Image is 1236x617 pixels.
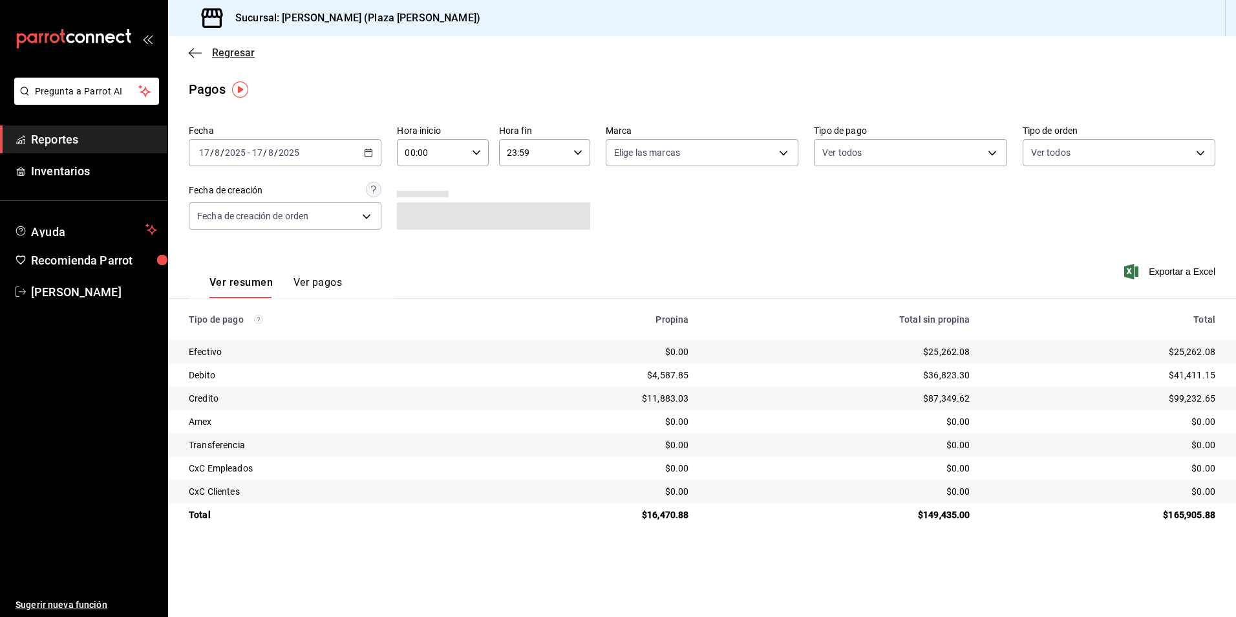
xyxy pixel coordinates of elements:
div: $25,262.08 [710,345,970,358]
div: $0.00 [502,485,688,498]
label: Tipo de pago [814,126,1007,135]
label: Hora inicio [397,126,488,135]
div: $0.00 [502,438,688,451]
button: open_drawer_menu [142,34,153,44]
span: / [220,147,224,158]
span: / [274,147,278,158]
span: / [210,147,214,158]
span: Pregunta a Parrot AI [35,85,139,98]
div: $36,823.30 [710,369,970,382]
label: Hora fin [499,126,590,135]
input: -- [214,147,220,158]
div: $25,262.08 [991,345,1215,358]
div: $0.00 [991,485,1215,498]
input: ---- [278,147,300,158]
span: Regresar [212,47,255,59]
div: CxC Empleados [189,462,481,475]
div: Amex [189,415,481,428]
span: Ayuda [31,222,140,237]
div: Debito [189,369,481,382]
span: [PERSON_NAME] [31,283,157,301]
div: Total [991,314,1215,325]
span: Reportes [31,131,157,148]
div: navigation tabs [209,276,342,298]
div: $99,232.65 [991,392,1215,405]
button: Exportar a Excel [1127,264,1215,279]
div: Total [189,508,481,521]
button: Ver pagos [293,276,342,298]
span: / [263,147,267,158]
div: $0.00 [502,345,688,358]
span: Inventarios [31,162,157,180]
svg: Los pagos realizados con Pay y otras terminales son montos brutos. [254,315,263,324]
div: $0.00 [710,415,970,428]
div: Total sin propina [710,314,970,325]
span: Elige las marcas [614,146,680,159]
div: Credito [189,392,481,405]
div: $149,435.00 [710,508,970,521]
input: -- [198,147,210,158]
div: $0.00 [991,462,1215,475]
div: $0.00 [710,462,970,475]
label: Fecha [189,126,381,135]
span: Recomienda Parrot [31,252,157,269]
div: Efectivo [189,345,481,358]
div: $165,905.88 [991,508,1215,521]
div: Propina [502,314,688,325]
div: $0.00 [991,438,1215,451]
div: $0.00 [991,415,1215,428]
input: -- [251,147,263,158]
h3: Sucursal: [PERSON_NAME] (Plaza [PERSON_NAME]) [225,10,480,26]
button: Pregunta a Parrot AI [14,78,159,105]
img: Tooltip marker [232,81,248,98]
input: -- [268,147,274,158]
div: Pagos [189,80,226,99]
span: - [248,147,250,158]
div: $16,470.88 [502,508,688,521]
div: $41,411.15 [991,369,1215,382]
div: $4,587.85 [502,369,688,382]
div: $0.00 [710,438,970,451]
button: Regresar [189,47,255,59]
span: Fecha de creación de orden [197,210,308,222]
button: Ver resumen [209,276,273,298]
input: ---- [224,147,246,158]
div: CxC Clientes [189,485,481,498]
div: $0.00 [502,462,688,475]
div: $0.00 [710,485,970,498]
span: Sugerir nueva función [16,598,157,612]
div: Transferencia [189,438,481,451]
div: Tipo de pago [189,314,481,325]
span: Ver todos [1031,146,1071,159]
div: Fecha de creación [189,184,262,197]
a: Pregunta a Parrot AI [9,94,159,107]
label: Marca [606,126,798,135]
div: $11,883.03 [502,392,688,405]
div: $87,349.62 [710,392,970,405]
div: $0.00 [502,415,688,428]
label: Tipo de orden [1023,126,1215,135]
span: Ver todos [822,146,862,159]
